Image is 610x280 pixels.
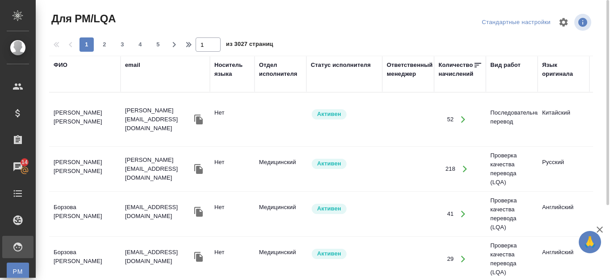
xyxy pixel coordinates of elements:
span: 3 [115,40,130,49]
p: [PERSON_NAME][EMAIL_ADDRESS][DOMAIN_NAME] [125,156,192,182]
td: Китайский [538,104,589,135]
td: Последовательный перевод [486,104,538,135]
p: Активен [317,110,341,119]
button: Открыть работы [456,160,474,178]
div: email [125,61,140,70]
span: 2 [97,40,112,49]
div: Рядовой исполнитель: назначай с учетом рейтинга [311,248,378,260]
td: Проверка качества перевода (LQA) [486,147,538,191]
button: 5 [151,37,165,52]
p: [EMAIL_ADDRESS][DOMAIN_NAME] [125,203,192,221]
button: Открыть работы [454,205,472,223]
p: [EMAIL_ADDRESS][DOMAIN_NAME] [125,248,192,266]
td: Нет [210,243,255,275]
td: Английский [538,243,589,275]
button: Открыть работы [454,250,472,268]
td: Медицинский [255,198,306,230]
td: Русский [538,153,589,185]
div: Статус исполнителя [311,61,371,70]
span: 14 [16,158,33,167]
div: 41 [447,210,454,218]
td: Английский [538,198,589,230]
td: Борзова [PERSON_NAME] [49,198,121,230]
span: PM [11,267,25,276]
td: Борзова [PERSON_NAME] [49,243,121,275]
div: 218 [445,165,455,173]
button: Скопировать [192,162,205,176]
span: Настроить таблицу [553,12,574,33]
div: Вид работ [490,61,521,70]
td: Нет [210,153,255,185]
p: Активен [317,204,341,213]
td: Проверка качества перевода (LQA) [486,192,538,236]
button: 🙏 [579,231,601,253]
div: Количество начислений [439,61,473,78]
div: Носитель языка [214,61,250,78]
button: Открыть работы [454,111,472,129]
div: Ответственный менеджер [387,61,433,78]
button: Скопировать [192,205,205,218]
a: 14 [2,156,33,178]
button: 4 [133,37,147,52]
div: 29 [447,255,454,264]
div: 52 [447,115,454,124]
button: Скопировать [192,250,205,264]
span: 4 [133,40,147,49]
button: 2 [97,37,112,52]
p: Активен [317,249,341,258]
td: [PERSON_NAME] [PERSON_NAME] [49,153,121,185]
span: 5 [151,40,165,49]
div: Отдел исполнителя [259,61,302,78]
span: Для PM/LQA [49,12,116,26]
div: Рядовой исполнитель: назначай с учетом рейтинга [311,158,378,170]
p: [PERSON_NAME][EMAIL_ADDRESS][DOMAIN_NAME] [125,106,192,133]
div: Язык оригинала [542,61,585,78]
button: 3 [115,37,130,52]
div: ФИО [54,61,67,70]
td: Медицинский [255,153,306,185]
td: Медицинский [255,243,306,275]
td: Нет [210,104,255,135]
span: Посмотреть информацию [574,14,593,31]
td: Нет [210,198,255,230]
div: split button [480,16,553,29]
span: 🙏 [582,233,597,251]
p: Активен [317,159,341,168]
div: Рядовой исполнитель: назначай с учетом рейтинга [311,108,378,120]
button: Скопировать [192,113,205,126]
td: [PERSON_NAME] [PERSON_NAME] [49,104,121,135]
span: из 3027 страниц [226,39,273,52]
div: Рядовой исполнитель: назначай с учетом рейтинга [311,203,378,215]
